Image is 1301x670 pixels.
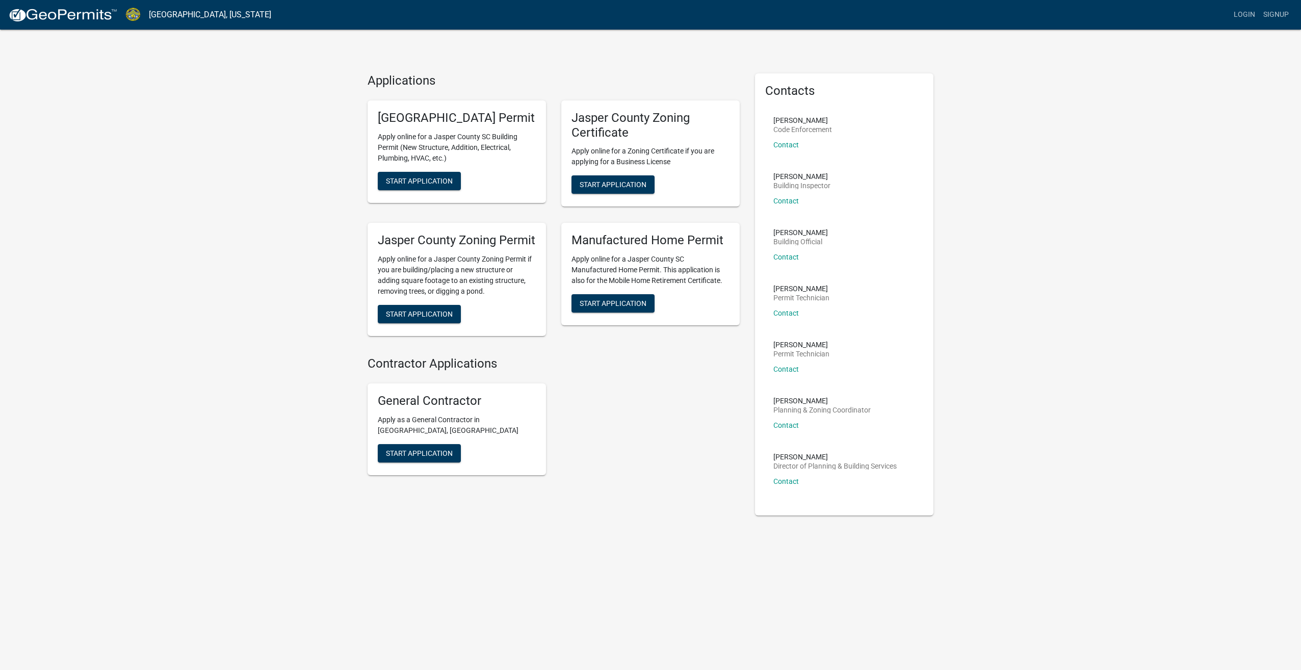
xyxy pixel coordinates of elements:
a: [GEOGRAPHIC_DATA], [US_STATE] [149,6,271,23]
wm-workflow-list-section: Applications [368,73,740,344]
p: [PERSON_NAME] [773,173,830,180]
h5: Manufactured Home Permit [571,233,730,248]
a: Contact [773,253,799,261]
a: Contact [773,477,799,485]
img: Jasper County, South Carolina [125,8,141,21]
button: Start Application [571,294,655,313]
a: Contact [773,421,799,429]
p: Building Official [773,238,828,245]
a: Contact [773,365,799,373]
span: Start Application [386,449,453,457]
p: Apply online for a Jasper County SC Manufactured Home Permit. This application is also for the Mo... [571,254,730,286]
span: Start Application [580,299,646,307]
p: Apply online for a Jasper County SC Building Permit (New Structure, Addition, Electrical, Plumbin... [378,132,536,164]
a: Contact [773,141,799,149]
h4: Contractor Applications [368,356,740,371]
p: [PERSON_NAME] [773,285,829,292]
button: Start Application [378,305,461,323]
span: Start Application [580,181,646,189]
p: Building Inspector [773,182,830,189]
p: [PERSON_NAME] [773,229,828,236]
p: [PERSON_NAME] [773,453,897,460]
span: Start Application [386,310,453,318]
a: Signup [1259,5,1293,24]
p: Apply online for a Zoning Certificate if you are applying for a Business License [571,146,730,167]
p: [PERSON_NAME] [773,117,832,124]
h5: Jasper County Zoning Certificate [571,111,730,140]
p: Permit Technician [773,294,829,301]
h5: Contacts [765,84,923,98]
p: Permit Technician [773,350,829,357]
a: Contact [773,197,799,205]
p: Director of Planning & Building Services [773,462,897,470]
p: Planning & Zoning Coordinator [773,406,871,414]
span: Start Application [386,176,453,185]
button: Start Application [378,444,461,462]
h5: [GEOGRAPHIC_DATA] Permit [378,111,536,125]
p: [PERSON_NAME] [773,397,871,404]
button: Start Application [378,172,461,190]
a: Login [1230,5,1259,24]
h4: Applications [368,73,740,88]
h5: Jasper County Zoning Permit [378,233,536,248]
p: [PERSON_NAME] [773,341,829,348]
a: Contact [773,309,799,317]
wm-workflow-list-section: Contractor Applications [368,356,740,483]
p: Code Enforcement [773,126,832,133]
button: Start Application [571,175,655,194]
p: Apply as a General Contractor in [GEOGRAPHIC_DATA], [GEOGRAPHIC_DATA] [378,415,536,436]
h5: General Contractor [378,394,536,408]
p: Apply online for a Jasper County Zoning Permit if you are building/placing a new structure or add... [378,254,536,297]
